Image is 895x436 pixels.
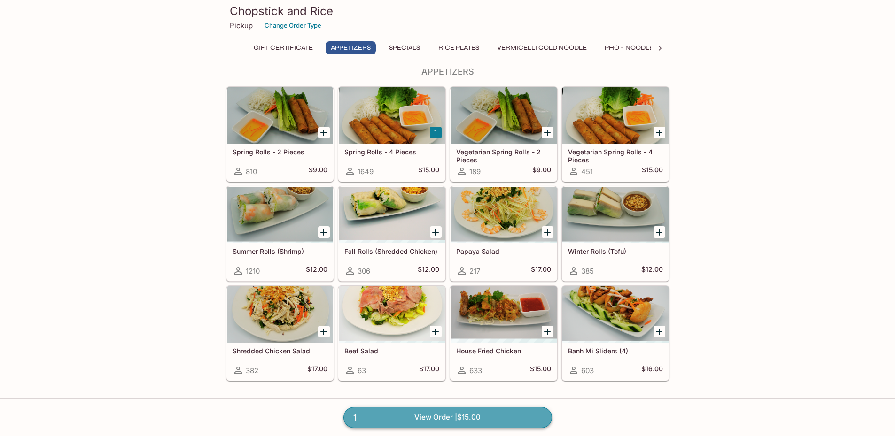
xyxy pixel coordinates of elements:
[450,87,557,182] a: Vegetarian Spring Rolls - 2 Pieces189$9.00
[343,407,552,428] a: 1View Order |$15.00
[249,41,318,54] button: Gift Certificate
[309,166,327,177] h5: $9.00
[451,87,557,144] div: Vegetarian Spring Rolls - 2 Pieces
[418,166,439,177] h5: $15.00
[531,265,551,276] h5: $17.00
[641,365,663,376] h5: $16.00
[456,347,551,355] h5: House Fried Chicken
[338,186,445,281] a: Fall Rolls (Shredded Chicken)306$12.00
[344,247,439,255] h5: Fall Rolls (Shredded Chicken)
[338,87,445,182] a: Spring Rolls - 4 Pieces1649$15.00
[562,87,669,182] a: Vegetarian Spring Rolls - 4 Pieces451$15.00
[246,167,257,176] span: 810
[542,226,553,238] button: Add Papaya Salad
[430,127,442,138] button: Add Spring Rolls - 4 Pieces
[568,247,663,255] h5: Winter Rolls (Tofu)
[339,286,445,343] div: Beef Salad
[433,41,484,54] button: Rice Plates
[339,187,445,243] div: Fall Rolls (Shredded Chicken)
[227,286,333,343] div: Shredded Chicken Salad
[226,186,334,281] a: Summer Rolls (Shrimp)1210$12.00
[562,187,669,243] div: Winter Rolls (Tofu)
[318,226,330,238] button: Add Summer Rolls (Shrimp)
[233,347,327,355] h5: Shredded Chicken Salad
[542,326,553,337] button: Add House Fried Chicken
[230,4,666,18] h3: Chopstick and Rice
[581,267,594,275] span: 385
[568,148,663,163] h5: Vegetarian Spring Rolls - 4 Pieces
[451,187,557,243] div: Papaya Salad
[492,41,592,54] button: Vermicelli Cold Noodle
[226,286,334,381] a: Shredded Chicken Salad382$17.00
[230,21,253,30] p: Pickup
[260,18,326,33] button: Change Order Type
[226,87,334,182] a: Spring Rolls - 2 Pieces810$9.00
[456,247,551,255] h5: Papaya Salad
[227,187,333,243] div: Summer Rolls (Shrimp)
[430,326,442,337] button: Add Beef Salad
[233,148,327,156] h5: Spring Rolls - 2 Pieces
[542,127,553,138] button: Add Vegetarian Spring Rolls - 2 Pieces
[568,347,663,355] h5: Banh Mi Sliders (4)
[358,366,366,375] span: 63
[344,347,439,355] h5: Beef Salad
[469,267,480,275] span: 217
[326,41,376,54] button: Appetizers
[532,166,551,177] h5: $9.00
[233,247,327,255] h5: Summer Rolls (Shrimp)
[344,148,439,156] h5: Spring Rolls - 4 Pieces
[383,41,426,54] button: Specials
[562,87,669,144] div: Vegetarian Spring Rolls - 4 Pieces
[306,265,327,276] h5: $12.00
[654,127,665,138] button: Add Vegetarian Spring Rolls - 4 Pieces
[307,365,327,376] h5: $17.00
[246,366,258,375] span: 382
[530,365,551,376] h5: $15.00
[654,226,665,238] button: Add Winter Rolls (Tofu)
[358,267,370,275] span: 306
[642,166,663,177] h5: $15.00
[641,265,663,276] h5: $12.00
[469,366,482,375] span: 633
[338,286,445,381] a: Beef Salad63$17.00
[418,265,439,276] h5: $12.00
[469,167,481,176] span: 189
[581,167,593,176] span: 451
[318,127,330,138] button: Add Spring Rolls - 2 Pieces
[450,186,557,281] a: Papaya Salad217$17.00
[419,365,439,376] h5: $17.00
[430,226,442,238] button: Add Fall Rolls (Shredded Chicken)
[562,286,669,343] div: Banh Mi Sliders (4)
[456,148,551,163] h5: Vegetarian Spring Rolls - 2 Pieces
[358,167,374,176] span: 1649
[581,366,594,375] span: 603
[246,267,260,275] span: 1210
[451,286,557,343] div: House Fried Chicken
[227,87,333,144] div: Spring Rolls - 2 Pieces
[348,411,362,424] span: 1
[318,326,330,337] button: Add Shredded Chicken Salad
[562,186,669,281] a: Winter Rolls (Tofu)385$12.00
[562,286,669,381] a: Banh Mi Sliders (4)603$16.00
[339,87,445,144] div: Spring Rolls - 4 Pieces
[226,67,669,77] h4: Appetizers
[599,41,678,54] button: Pho - Noodle Soup
[654,326,665,337] button: Add Banh Mi Sliders (4)
[450,286,557,381] a: House Fried Chicken633$15.00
